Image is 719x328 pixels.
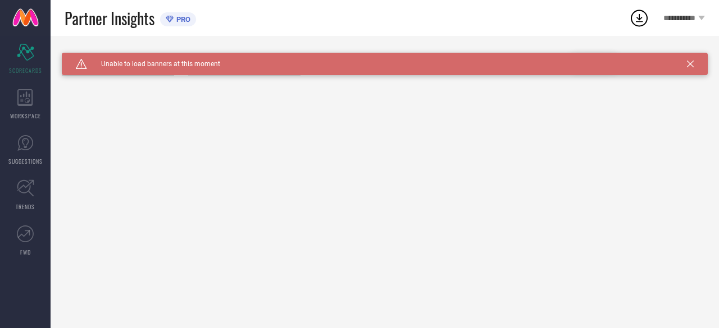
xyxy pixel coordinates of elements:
div: Open download list [629,8,649,28]
span: PRO [174,15,190,24]
span: SUGGESTIONS [8,157,43,165]
span: FWD [20,248,31,256]
span: WORKSPACE [10,112,41,120]
span: Partner Insights [65,7,154,30]
span: TRENDS [16,202,35,211]
span: SCORECARDS [9,66,42,75]
span: Unable to load banners at this moment [87,60,220,68]
div: Brand [62,53,174,61]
